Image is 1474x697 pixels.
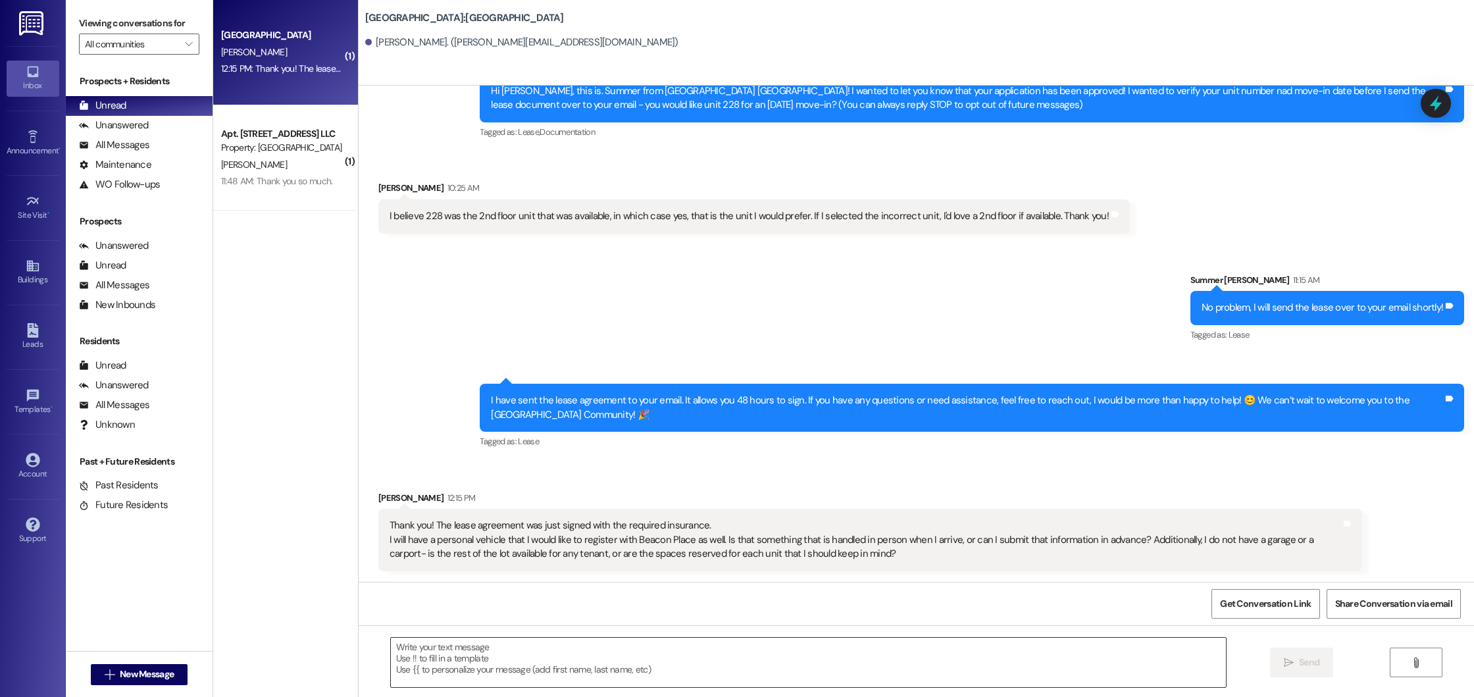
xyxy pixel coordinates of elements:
[79,498,168,512] div: Future Residents
[540,126,595,138] span: Documentation
[79,118,149,132] div: Unanswered
[79,178,160,192] div: WO Follow-ups
[79,418,135,432] div: Unknown
[390,519,1342,561] div: Thank you! The lease agreement was just signed with the required insurance. I will have a persona...
[79,378,149,392] div: Unanswered
[59,144,61,153] span: •
[221,175,332,187] div: 11:48 AM: Thank you so much.
[221,141,343,155] div: Property: [GEOGRAPHIC_DATA]
[79,298,155,312] div: New Inbounds
[66,74,213,88] div: Prospects + Residents
[480,122,1464,142] div: Tagged as:
[1327,589,1461,619] button: Share Conversation via email
[221,46,287,58] span: [PERSON_NAME]
[7,61,59,96] a: Inbox
[79,138,149,152] div: All Messages
[79,359,126,373] div: Unread
[221,28,343,42] div: [GEOGRAPHIC_DATA]
[66,455,213,469] div: Past + Future Residents
[79,398,149,412] div: All Messages
[1211,589,1319,619] button: Get Conversation Link
[66,215,213,228] div: Prospects
[7,384,59,420] a: Templates •
[79,158,151,172] div: Maintenance
[221,127,343,141] div: Apt. [STREET_ADDRESS] LLC
[105,669,114,680] i: 
[1284,658,1294,668] i: 
[221,159,287,170] span: [PERSON_NAME]
[1190,273,1464,292] div: Summer [PERSON_NAME]
[47,209,49,218] span: •
[491,84,1443,113] div: Hi [PERSON_NAME], this is. Summer from [GEOGRAPHIC_DATA] [GEOGRAPHIC_DATA]! I wanted to let you k...
[85,34,178,55] input: All communities
[79,13,199,34] label: Viewing conversations for
[7,319,59,355] a: Leads
[444,181,480,195] div: 10:25 AM
[378,491,1363,509] div: [PERSON_NAME]
[1270,648,1334,677] button: Send
[1220,597,1311,611] span: Get Conversation Link
[66,334,213,348] div: Residents
[378,181,1130,199] div: [PERSON_NAME]
[1202,301,1443,315] div: No problem, I will send the lease over to your email shortly!
[51,403,53,412] span: •
[1190,325,1464,344] div: Tagged as:
[7,190,59,226] a: Site Visit •
[518,126,540,138] span: Lease ,
[120,667,174,681] span: New Message
[185,39,192,49] i: 
[480,432,1464,451] div: Tagged as:
[79,478,159,492] div: Past Residents
[7,255,59,290] a: Buildings
[1299,656,1319,669] span: Send
[79,239,149,253] div: Unanswered
[19,11,46,36] img: ResiDesk Logo
[1411,658,1421,668] i: 
[91,664,188,685] button: New Message
[444,491,476,505] div: 12:15 PM
[1229,329,1250,340] span: Lease
[518,436,539,447] span: Lease
[79,259,126,272] div: Unread
[7,449,59,484] a: Account
[491,394,1443,422] div: I have sent the lease agreement to your email. It allows you 48 hours to sign. If you have any qu...
[1290,273,1320,287] div: 11:15 AM
[79,278,149,292] div: All Messages
[365,11,564,25] b: [GEOGRAPHIC_DATA]: [GEOGRAPHIC_DATA]
[1335,597,1452,611] span: Share Conversation via email
[390,209,1109,223] div: I believe 228 was the 2nd floor unit that was available, in which case yes, that is the unit I wo...
[365,36,678,49] div: [PERSON_NAME]. ([PERSON_NAME][EMAIL_ADDRESS][DOMAIN_NAME])
[7,513,59,549] a: Support
[79,99,126,113] div: Unread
